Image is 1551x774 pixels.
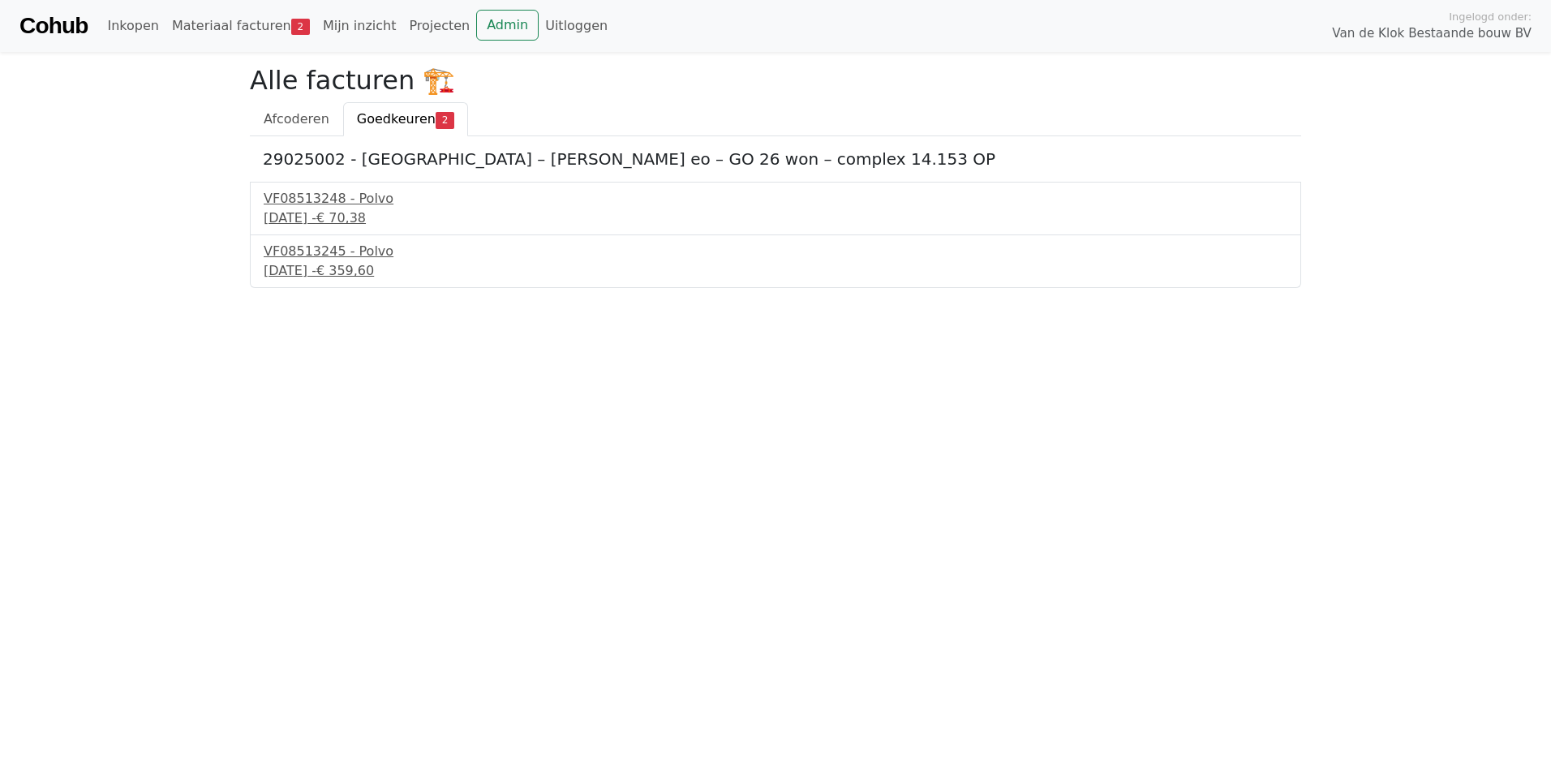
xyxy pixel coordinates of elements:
div: VF08513245 - Polvo [264,242,1287,261]
a: Materiaal facturen2 [165,10,316,42]
span: 2 [291,19,310,35]
span: Ingelogd onder: [1449,9,1532,24]
span: Goedkeuren [357,111,436,127]
a: Inkopen [101,10,165,42]
a: VF08513245 - Polvo[DATE] -€ 359,60 [264,242,1287,281]
span: Afcoderen [264,111,329,127]
a: Cohub [19,6,88,45]
a: Goedkeuren2 [343,102,468,136]
a: Afcoderen [250,102,343,136]
a: Projecten [402,10,476,42]
h2: Alle facturen 🏗️ [250,65,1301,96]
a: Admin [476,10,539,41]
div: [DATE] - [264,261,1287,281]
div: [DATE] - [264,209,1287,228]
span: Van de Klok Bestaande bouw BV [1332,24,1532,43]
span: 2 [436,112,454,128]
a: Mijn inzicht [316,10,403,42]
h5: 29025002 - [GEOGRAPHIC_DATA] – [PERSON_NAME] eo – GO 26 won – complex 14.153 OP [263,149,1288,169]
span: € 70,38 [316,210,366,226]
div: VF08513248 - Polvo [264,189,1287,209]
span: € 359,60 [316,263,374,278]
a: Uitloggen [539,10,614,42]
a: VF08513248 - Polvo[DATE] -€ 70,38 [264,189,1287,228]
